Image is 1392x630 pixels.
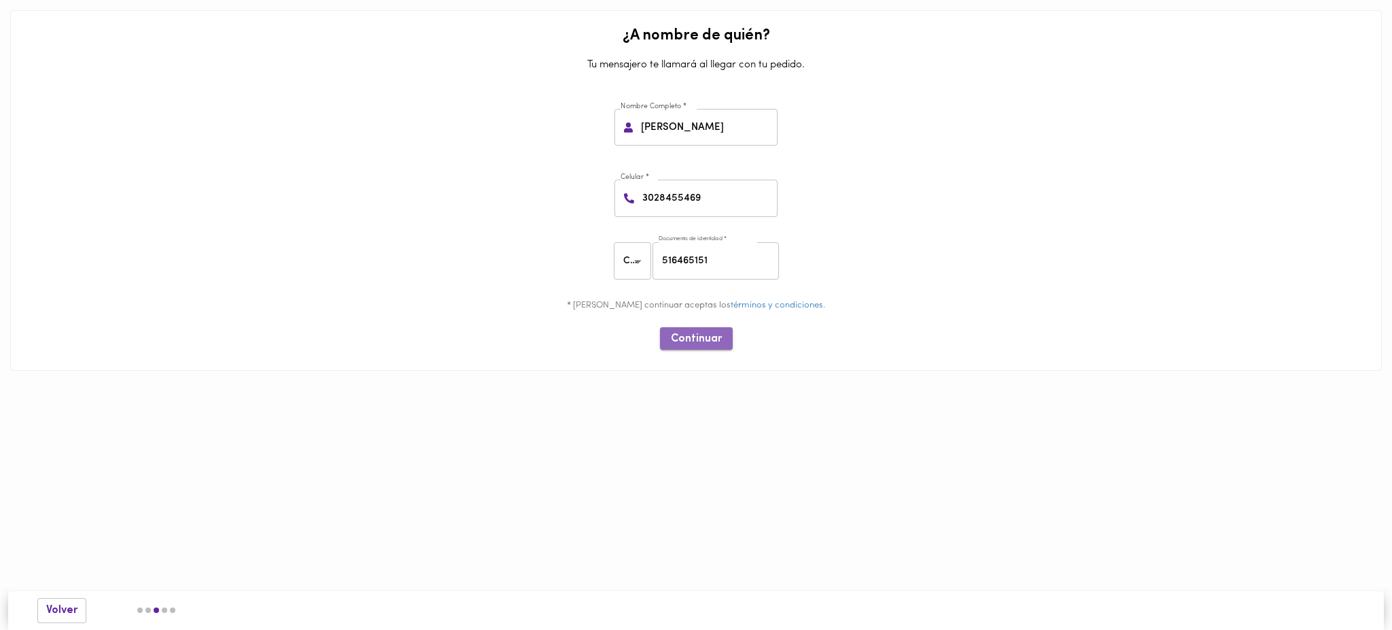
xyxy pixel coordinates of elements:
input: Pepito Perez [638,109,778,146]
p: Tu mensajero te llamará al llegar con tu pedido. [21,51,1371,79]
h2: ¿A nombre de quién? [21,28,1371,44]
iframe: Messagebird Livechat Widget [1313,551,1378,616]
button: Continuar [660,327,733,350]
div: CC [614,242,656,280]
button: Volver [37,598,86,623]
span: Continuar [671,333,722,346]
input: 3173536843 [640,180,778,217]
p: * [PERSON_NAME] continuar aceptas los . [21,299,1371,312]
a: términos y condiciones [731,301,823,310]
span: Volver [46,604,77,617]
